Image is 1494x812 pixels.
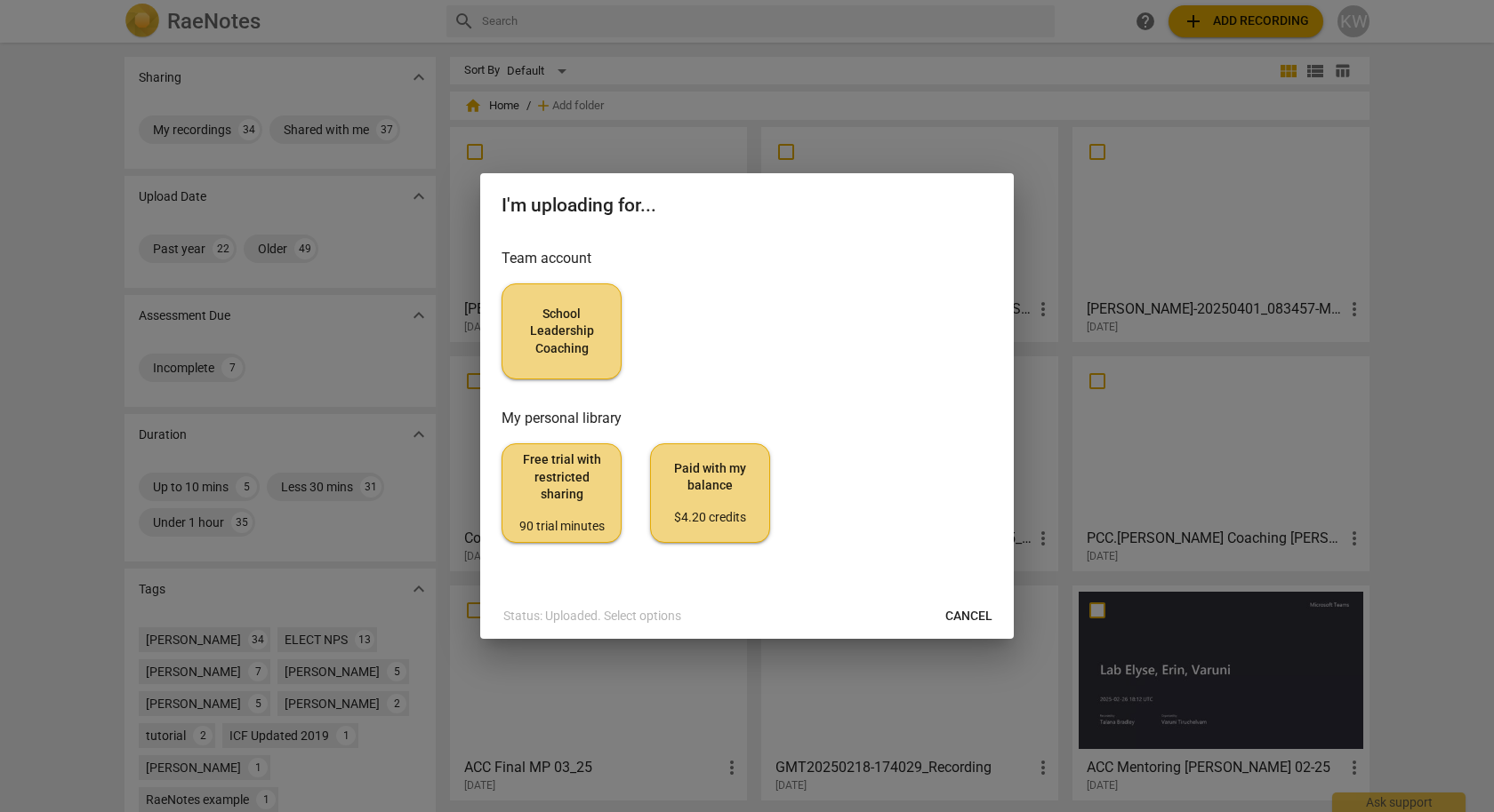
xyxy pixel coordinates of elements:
span: Paid with my balance [665,460,755,527]
p: Status: Uploaded. Select options [503,607,681,625]
button: School Leadership Coaching [502,283,622,379]
span: School Leadership Coaching [517,306,606,358]
button: Cancel [931,600,1007,632]
h2: I'm uploading for... [502,195,992,217]
span: Free trial with restricted sharing [517,451,606,535]
h3: My personal library [502,408,992,429]
div: $4.20 credits [665,509,755,527]
span: Cancel [945,608,992,625]
div: 90 trial minutes [517,518,606,536]
button: Paid with my balance$4.20 credits [650,443,770,543]
h3: Team account [502,248,992,269]
button: Free trial with restricted sharing90 trial minutes [502,443,622,543]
